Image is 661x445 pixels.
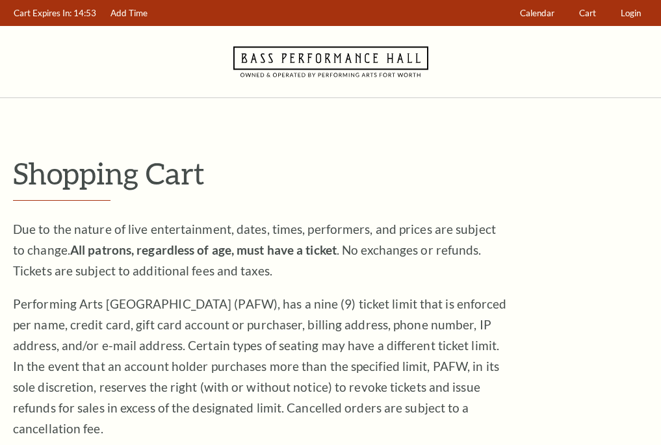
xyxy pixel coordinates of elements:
[73,8,96,18] span: 14:53
[13,157,648,190] p: Shopping Cart
[579,8,596,18] span: Cart
[13,294,507,439] p: Performing Arts [GEOGRAPHIC_DATA] (PAFW), has a nine (9) ticket limit that is enforced per name, ...
[615,1,647,26] a: Login
[70,242,337,257] strong: All patrons, regardless of age, must have a ticket
[14,8,71,18] span: Cart Expires In:
[13,222,496,278] span: Due to the nature of live entertainment, dates, times, performers, and prices are subject to chan...
[520,8,554,18] span: Calendar
[573,1,603,26] a: Cart
[105,1,154,26] a: Add Time
[621,8,641,18] span: Login
[514,1,561,26] a: Calendar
